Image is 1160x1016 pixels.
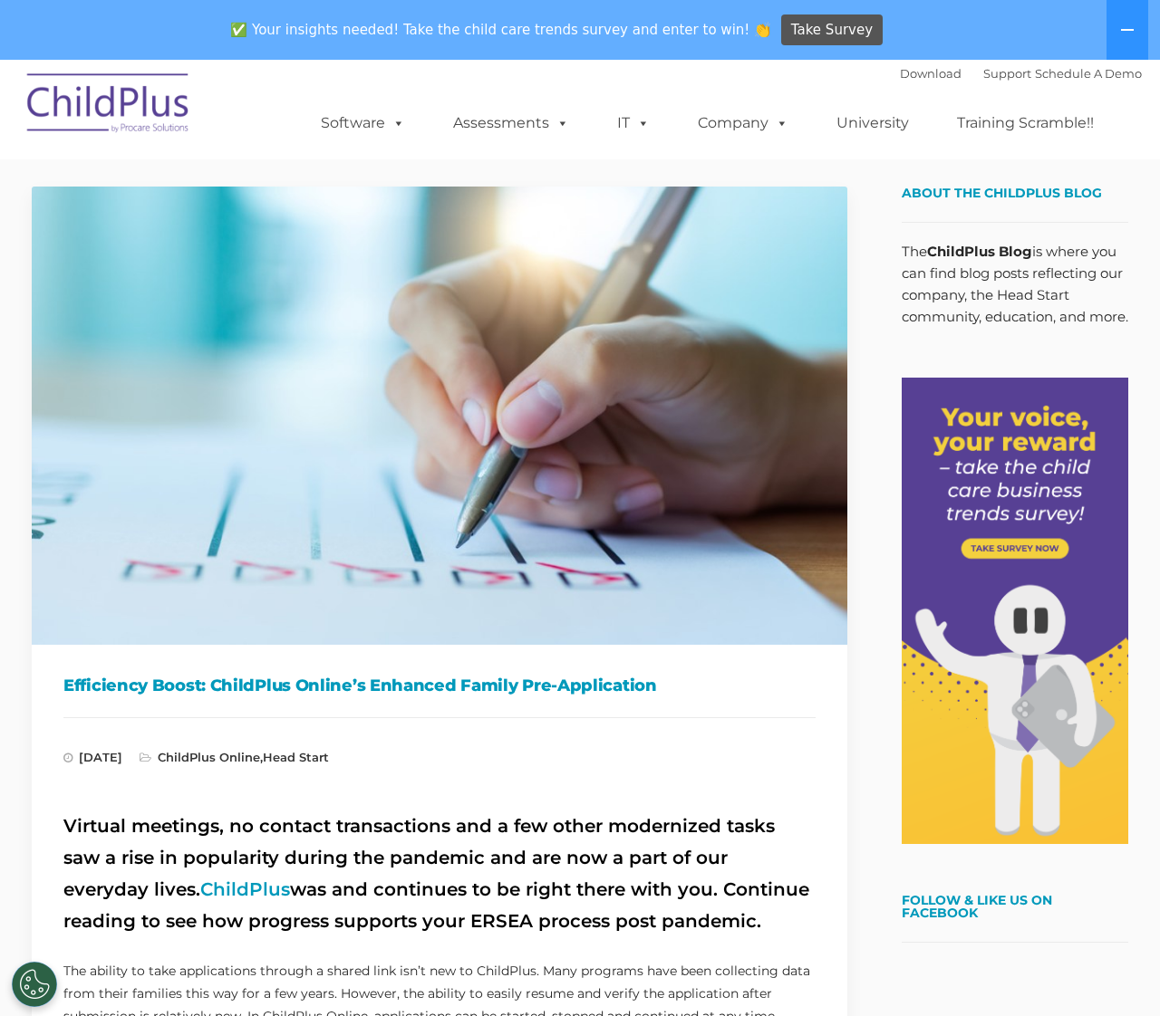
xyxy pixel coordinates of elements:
[781,14,884,46] a: Take Survey
[12,962,57,1007] button: Cookies Settings
[18,61,199,151] img: ChildPlus by Procare Solutions
[158,750,260,764] a: ChildPlus Online
[303,105,423,141] a: Software
[902,241,1128,328] p: The is where you can find blog posts reflecting our company, the Head Start community, education,...
[818,105,927,141] a: University
[902,185,1102,201] span: About the ChildPlus Blog
[599,105,668,141] a: IT
[63,672,816,699] h1: Efficiency Boost: ChildPlus Online’s Enhanced Family Pre-Application
[900,66,1142,81] font: |
[435,105,587,141] a: Assessments
[263,750,329,764] a: Head Start
[63,750,122,764] span: [DATE]
[680,105,807,141] a: Company
[939,105,1112,141] a: Training Scramble!!
[983,66,1031,81] a: Support
[900,66,962,81] a: Download
[63,810,816,937] h2: Virtual meetings, no contact transactions and a few other modernized tasks saw a rise in populari...
[1035,66,1142,81] a: Schedule A Demo
[927,243,1032,260] strong: ChildPlus Blog
[140,750,329,764] span: ,
[791,14,873,46] span: Take Survey
[224,12,778,47] span: ✅ Your insights needed! Take the child care trends survey and enter to win! 👏
[32,187,847,645] img: Efficiency Boost: ChildPlus Online's Enhanced Family Pre-Application Process - Streamlining Appli...
[902,892,1052,921] a: Follow & Like Us on Facebook
[200,878,290,900] a: ChildPlus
